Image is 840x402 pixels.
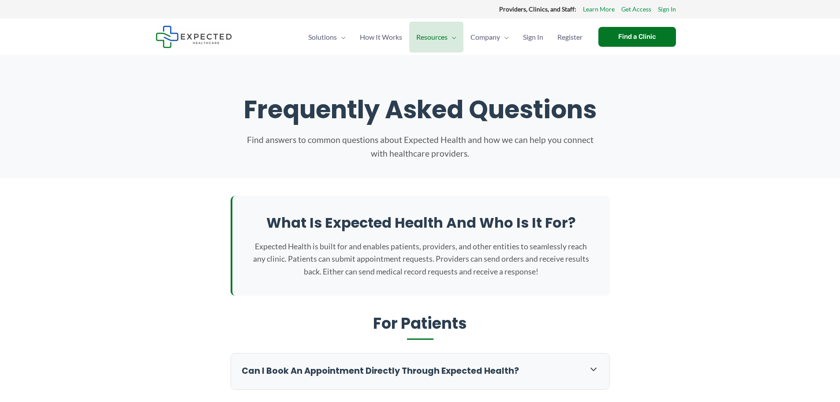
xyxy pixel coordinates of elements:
a: Learn More [583,4,615,15]
img: Expected Healthcare Logo - side, dark font, small [156,26,232,48]
a: Register [550,22,590,53]
span: Menu Toggle [448,22,456,53]
a: CompanyMenu Toggle [463,22,516,53]
p: Find answers to common questions about Expected Health and how we can help you connect with healt... [244,133,597,160]
h3: Can I book an appointment directly through Expected Health? [242,365,579,377]
span: Solutions [308,22,337,53]
a: Sign In [516,22,550,53]
div: Can I book an appointment directly through Expected Health? [231,353,609,389]
a: How It Works [353,22,409,53]
span: Register [557,22,582,53]
span: Menu Toggle [500,22,509,53]
p: Expected Health is built for and enables patients, providers, and other entities to seamlessly re... [250,240,592,278]
a: ResourcesMenu Toggle [409,22,463,53]
a: Get Access [621,4,651,15]
span: How It Works [360,22,402,53]
h2: What is Expected Health and who is it for? [250,214,592,232]
a: Find a Clinic [598,27,676,47]
span: Sign In [523,22,543,53]
strong: Providers, Clinics, and Staff: [499,5,576,13]
span: Resources [416,22,448,53]
span: Menu Toggle [337,22,346,53]
a: SolutionsMenu Toggle [301,22,353,53]
h2: For Patients [231,313,610,340]
nav: Primary Site Navigation [301,22,590,53]
span: Company [470,22,500,53]
h1: Frequently Asked Questions [164,95,676,124]
a: Sign In [658,4,676,15]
